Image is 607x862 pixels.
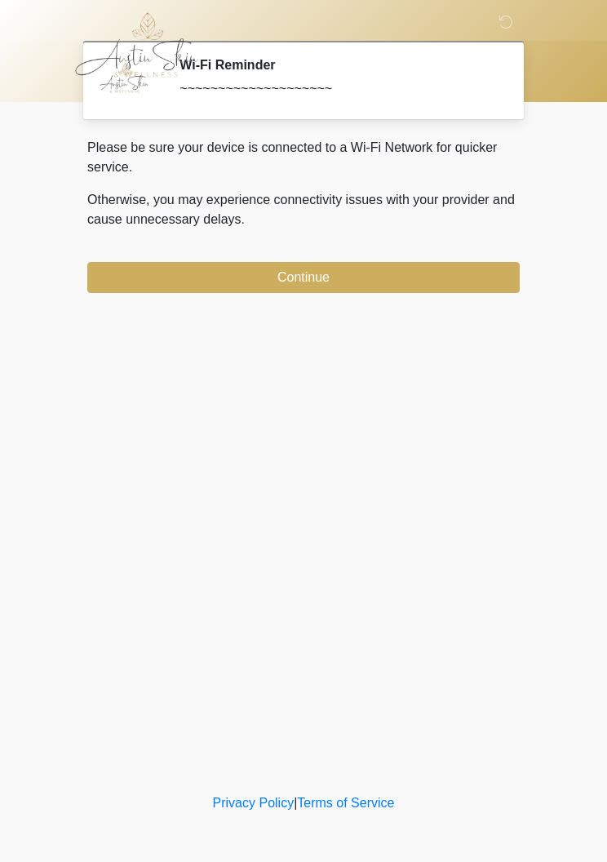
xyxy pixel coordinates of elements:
a: Privacy Policy [213,796,295,810]
a: Terms of Service [297,796,394,810]
p: Otherwise, you may experience connectivity issues with your provider and cause unnecessary delays [87,190,520,229]
span: . [241,212,245,226]
button: Continue [87,262,520,293]
a: | [294,796,297,810]
img: Austin Skin & Wellness Logo [71,12,215,78]
p: Please be sure your device is connected to a Wi-Fi Network for quicker service. [87,138,520,177]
